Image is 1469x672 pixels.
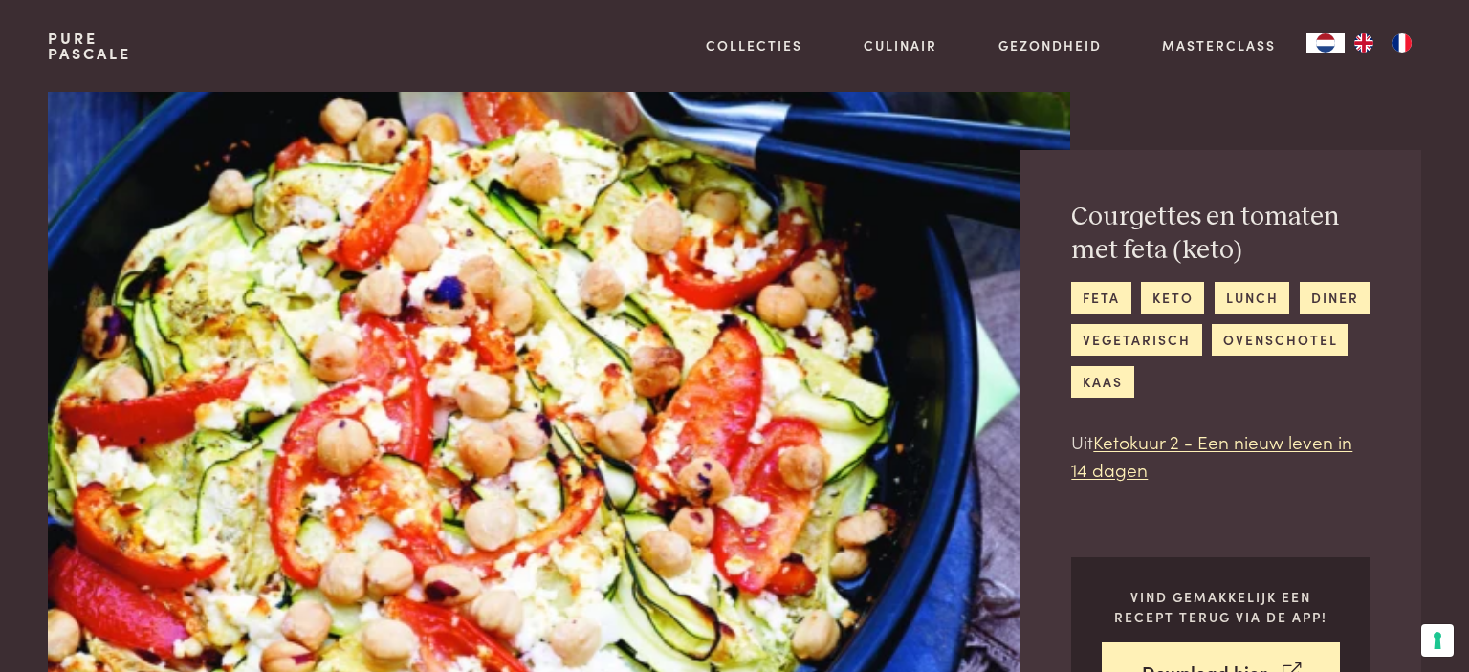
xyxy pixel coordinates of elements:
[1421,624,1454,657] button: Uw voorkeuren voor toestemming voor trackingtechnologieën
[1141,282,1204,314] a: keto
[1306,33,1421,53] aside: Language selected: Nederlands
[1102,587,1340,626] p: Vind gemakkelijk een recept terug via de app!
[1300,282,1370,314] a: diner
[1306,33,1345,53] a: NL
[1071,324,1201,356] a: vegetarisch
[1162,35,1276,55] a: Masterclass
[1215,282,1289,314] a: lunch
[1071,428,1370,483] p: Uit
[864,35,937,55] a: Culinair
[1071,366,1133,398] a: kaas
[1345,33,1383,53] a: EN
[998,35,1102,55] a: Gezondheid
[1212,324,1348,356] a: ovenschotel
[1071,428,1352,482] a: Ketokuur 2 - Een nieuw leven in 14 dagen
[1383,33,1421,53] a: FR
[1071,282,1130,314] a: feta
[48,31,131,61] a: PurePascale
[1071,201,1370,267] h2: Courgettes en tomaten met feta (keto)
[706,35,802,55] a: Collecties
[1306,33,1345,53] div: Language
[1345,33,1421,53] ul: Language list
